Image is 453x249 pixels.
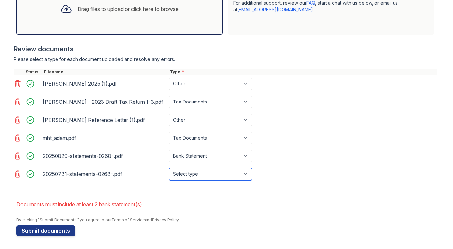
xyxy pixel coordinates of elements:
[14,44,437,54] div: Review documents
[43,69,169,75] div: Filename
[43,115,166,125] div: [PERSON_NAME] Reference Letter (1).pdf
[14,56,437,63] div: Please select a type for each document uploaded and resolve any errors.
[43,151,166,161] div: 20250829-statements-0268-.pdf
[16,198,437,211] li: Documents must include at least 2 bank statement(s)
[43,97,166,107] div: [PERSON_NAME] - 2023 Draft Tax Return 1-3.pdf
[111,217,145,222] a: Terms of Service
[152,217,180,222] a: Privacy Policy.
[16,225,75,236] button: Submit documents
[78,5,179,13] div: Drag files to upload or click here to browse
[24,69,43,75] div: Status
[169,69,437,75] div: Type
[43,79,166,89] div: [PERSON_NAME] 2025 (1).pdf
[237,7,313,12] a: [EMAIL_ADDRESS][DOMAIN_NAME]
[16,217,437,223] div: By clicking "Submit Documents," you agree to our and
[43,169,166,179] div: 20250731-statements-0268-.pdf
[43,133,166,143] div: mht_adam.pdf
